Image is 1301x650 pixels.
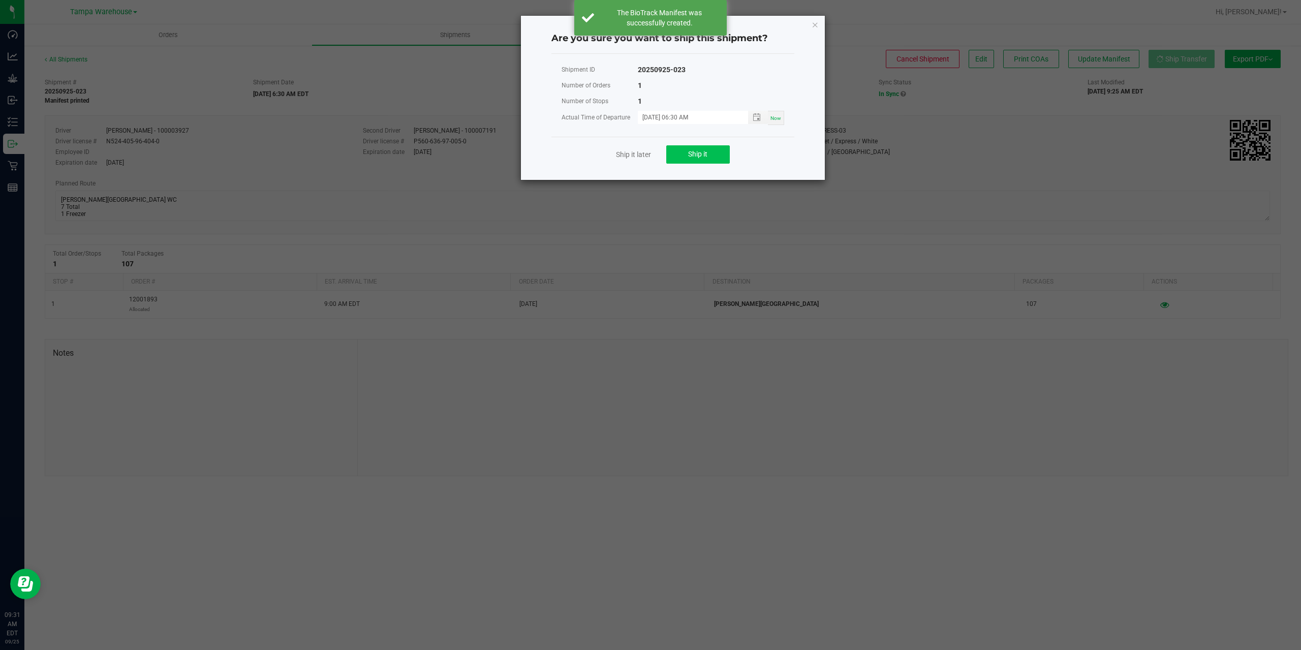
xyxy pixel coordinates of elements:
div: 1 [638,79,642,92]
div: 20250925-023 [638,64,686,76]
button: Close [812,18,819,30]
div: Number of Stops [562,95,638,108]
h4: Are you sure you want to ship this shipment? [551,32,794,45]
div: Shipment ID [562,64,638,76]
div: Actual Time of Departure [562,111,638,124]
span: Now [770,115,781,121]
div: The BioTrack Manifest was successfully created. [600,8,719,28]
button: Ship it [666,145,730,164]
div: 1 [638,95,642,108]
span: Ship it [688,150,707,158]
div: Number of Orders [562,79,638,92]
iframe: Resource center [10,569,41,599]
input: MM/dd/yyyy HH:MM a [638,111,737,123]
a: Ship it later [616,149,651,160]
span: Toggle popup [748,111,768,123]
